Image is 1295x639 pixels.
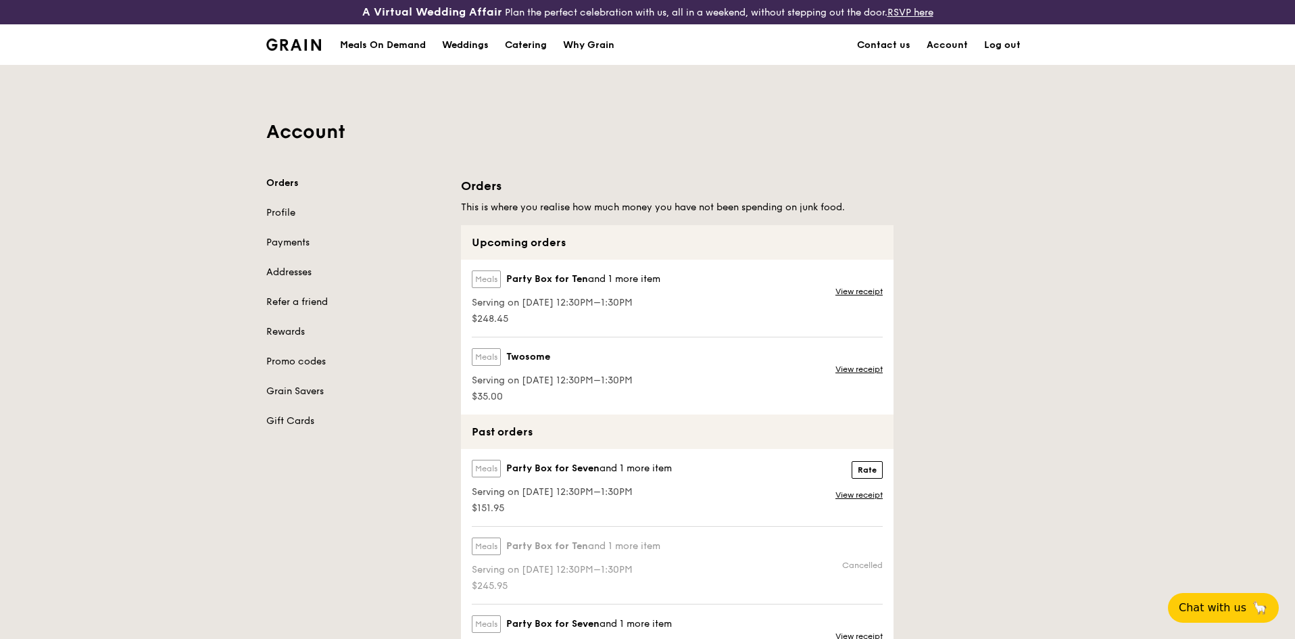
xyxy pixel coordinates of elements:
[588,540,660,552] span: and 1 more item
[1179,600,1246,616] span: Chat with us
[266,206,445,220] a: Profile
[472,374,633,387] span: Serving on [DATE] 12:30PM–1:30PM
[919,25,976,66] a: Account
[472,460,501,477] label: Meals
[506,540,588,553] span: Party Box for Ten
[266,24,321,64] a: GrainGrain
[588,273,660,285] span: and 1 more item
[1168,593,1279,623] button: Chat with us🦙
[266,355,445,369] a: Promo codes
[600,618,672,630] span: and 1 more item
[461,176,894,195] h1: Orders
[600,463,672,474] span: and 1 more item
[852,461,883,479] button: Rate
[266,120,1029,144] h1: Account
[461,201,894,214] h5: This is where you realise how much money you have not been spending on junk food.
[472,579,660,593] span: $245.95
[266,176,445,190] a: Orders
[555,25,622,66] a: Why Grain
[506,617,600,631] span: Party Box for Seven
[266,295,445,309] a: Refer a friend
[472,563,660,577] span: Serving on [DATE] 12:30PM–1:30PM
[887,7,933,18] a: RSVP here
[472,502,672,515] span: $151.95
[497,25,555,66] a: Catering
[472,390,633,404] span: $35.00
[472,296,660,310] span: Serving on [DATE] 12:30PM–1:30PM
[362,5,502,19] h3: A Virtual Wedding Affair
[472,270,501,288] label: Meals
[849,25,919,66] a: Contact us
[266,415,445,428] a: Gift Cards
[976,25,1029,66] a: Log out
[258,5,1037,19] div: Plan the perfect celebration with us, all in a weekend, without stepping out the door.
[1252,600,1268,616] span: 🦙
[266,385,445,398] a: Grain Savers
[835,490,883,500] a: View receipt
[434,25,497,66] a: Weddings
[461,225,894,260] div: Upcoming orders
[266,236,445,250] a: Payments
[472,538,501,555] label: Meals
[472,312,660,326] span: $248.45
[505,25,547,66] div: Catering
[472,348,501,366] label: Meals
[472,615,501,633] label: Meals
[266,266,445,279] a: Addresses
[835,286,883,297] a: View receipt
[563,25,614,66] div: Why Grain
[472,486,672,499] span: Serving on [DATE] 12:30PM–1:30PM
[266,325,445,339] a: Rewards
[506,462,600,475] span: Party Box for Seven
[842,560,883,571] div: Cancelled
[506,350,550,364] span: Twosome
[461,415,894,449] div: Past orders
[442,25,489,66] div: Weddings
[506,273,588,286] span: Party Box for Ten
[266,39,321,51] img: Grain
[835,364,883,375] a: View receipt
[340,25,426,66] div: Meals On Demand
